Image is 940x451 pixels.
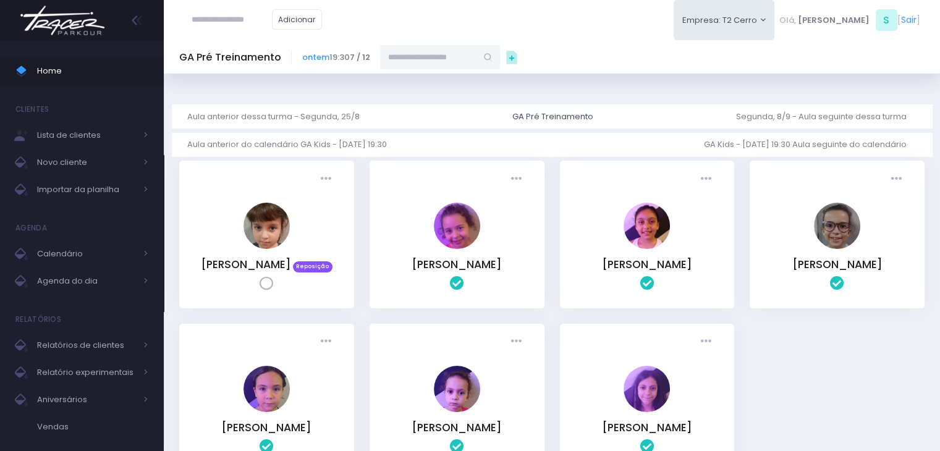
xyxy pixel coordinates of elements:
[302,51,370,64] span: 19:30
[512,111,593,123] div: GA Pré Treinamento
[243,240,290,252] a: Maria Fernanda Scuro Garcia
[876,9,897,31] span: S
[798,14,870,27] span: [PERSON_NAME]
[243,366,290,412] img: Marcela Esteves Martins
[37,182,136,198] span: Importar da planilha
[704,133,917,157] a: GA Kids - [DATE] 19:30 Aula seguinte do calendário
[243,203,290,249] img: Maria Fernanda Scuro Garcia
[350,51,370,63] strong: 7 / 12
[37,337,136,353] span: Relatórios de clientes
[814,240,860,252] a: MARIA LUIZA SILVA DE OLIVEIRA
[37,63,148,79] span: Home
[221,420,311,435] a: [PERSON_NAME]
[37,365,136,381] span: Relatório experimentais
[412,257,502,272] a: [PERSON_NAME]
[37,246,136,262] span: Calendário
[243,403,290,415] a: Marcela Esteves Martins
[37,127,136,143] span: Lista de clientes
[15,216,47,240] h4: Agenda
[37,419,148,435] span: Vendas
[37,392,136,408] span: Aniversários
[434,240,480,252] a: Gabriela Szabo Cavenaghi
[792,257,883,272] a: [PERSON_NAME]
[624,366,670,412] img: Pietra Sanchez Rodrigues
[187,133,397,157] a: Aula anterior do calendário GA Kids - [DATE] 19:30
[602,420,692,435] a: [PERSON_NAME]
[774,6,925,34] div: [ ]
[15,307,61,332] h4: Relatórios
[901,14,917,27] a: Sair
[179,51,281,64] h5: GA Pré Treinamento
[15,97,49,122] h4: Clientes
[201,257,291,272] a: [PERSON_NAME]
[434,366,480,412] img: Nicole Laurentino
[624,240,670,252] a: Isabela Vilas Boas Rocha
[779,14,796,27] span: Olá,
[736,104,917,129] a: Segunda, 8/9 - Aula seguinte dessa turma
[302,51,329,63] a: ontem
[602,257,692,272] a: [PERSON_NAME]
[434,203,480,249] img: Gabriela Szabo Cavenaghi
[434,403,480,415] a: Nicole Laurentino
[272,9,323,30] a: Adicionar
[412,420,502,435] a: [PERSON_NAME]
[37,273,136,289] span: Agenda do dia
[624,203,670,249] img: Isabela Vilas Boas Rocha
[37,154,136,171] span: Novo cliente
[187,104,370,129] a: Aula anterior dessa turma - Segunda, 25/8
[293,261,332,272] span: Reposição
[624,403,670,415] a: Pietra Sanchez Rodrigues
[814,203,860,249] img: MARIA LUIZA SILVA DE OLIVEIRA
